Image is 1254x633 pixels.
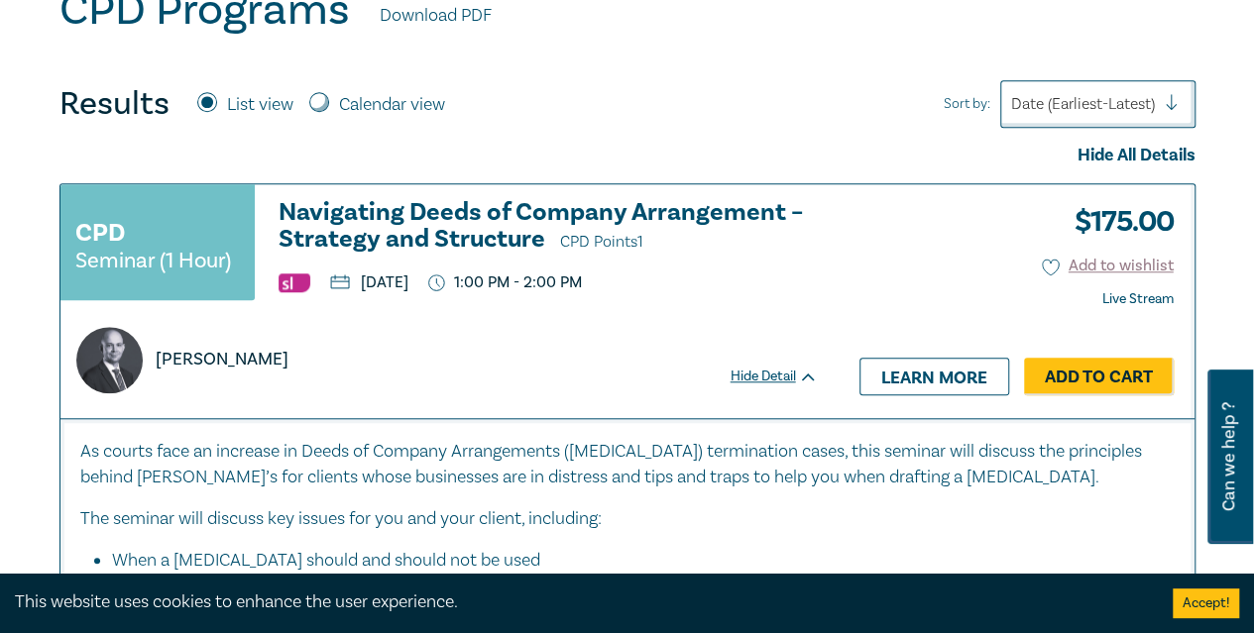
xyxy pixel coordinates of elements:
[279,199,818,256] h3: Navigating Deeds of Company Arrangement – Strategy and Structure
[731,367,840,386] div: Hide Detail
[1173,588,1239,618] button: Accept cookies
[1102,290,1174,308] strong: Live Stream
[1024,358,1174,395] a: Add to Cart
[279,199,818,256] a: Navigating Deeds of Company Arrangement – Strategy and Structure CPD Points1
[944,93,990,115] span: Sort by:
[227,92,293,118] label: List view
[428,273,582,292] p: 1:00 PM - 2:00 PM
[560,232,643,252] span: CPD Points 1
[1011,93,1015,115] input: Sort by
[80,439,1175,490] p: As courts face an increase in Deeds of Company Arrangements ([MEDICAL_DATA]) termination cases, t...
[76,327,143,393] img: https://s3.ap-southeast-2.amazonaws.com/leo-cussen-store-production-content/Contacts/Sergio%20Fre...
[59,143,1196,168] div: Hide All Details
[330,274,408,290] p: [DATE]
[15,589,1143,615] div: This website uses cookies to enhance the user experience.
[1219,381,1238,532] span: Can we help ?
[380,3,492,29] a: Download PDF
[80,506,1175,532] p: The seminar will discuss key issues for you and your client, including:
[59,84,170,124] h4: Results
[1042,255,1174,277] button: Add to wishlist
[156,347,288,372] p: [PERSON_NAME]
[859,358,1009,395] a: Learn more
[279,273,310,292] img: Substantive Law
[339,92,445,118] label: Calendar view
[75,215,125,251] h3: CPD
[75,251,231,270] small: Seminar (1 Hour)
[1060,199,1174,245] h3: $ 175.00
[112,548,1155,574] li: When a [MEDICAL_DATA] should and should not be used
